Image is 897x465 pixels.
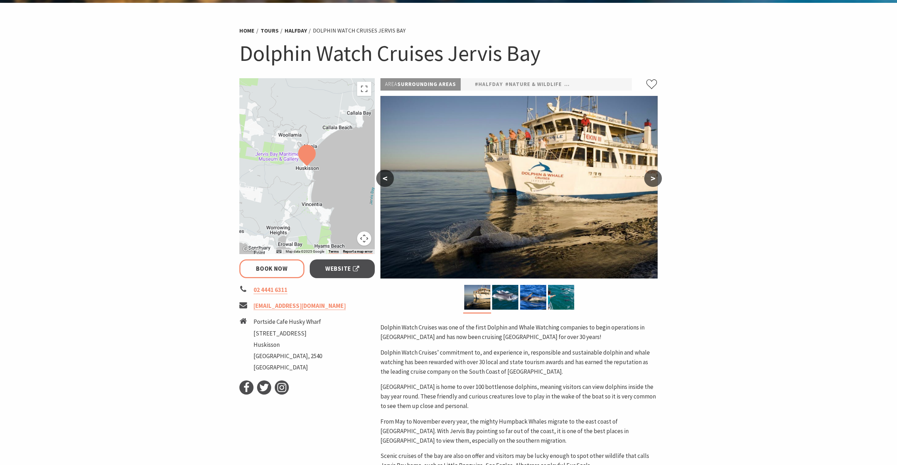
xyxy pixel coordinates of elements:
li: Portside Cafe Husky Wharf [254,317,322,327]
p: [GEOGRAPHIC_DATA] is home to over 100 bottlenose dolphins, meaning visitors can view dolphins ins... [380,382,658,411]
a: Report a map error [343,249,373,254]
span: Area [385,81,397,87]
p: Dolphin Watch Cruises’ commitment to, and experience in, responsible and sustainable dolphin and ... [380,348,658,377]
p: From May to November every year, the mighty Humpback Whales migrate to the east coast of [GEOGRAP... [380,417,658,446]
img: JB Dolphins2 [520,285,546,310]
a: #Sightseeing Tours [564,80,625,89]
a: Book Now [239,259,305,278]
button: Toggle fullscreen view [357,82,371,96]
h1: Dolphin Watch Cruises Jervis Bay [239,39,658,68]
span: Map data ©2025 Google [286,249,324,253]
li: [STREET_ADDRESS] [254,329,322,338]
img: Dolphin Watch Cruises Jervis Bay [464,285,490,310]
button: > [644,170,662,187]
button: < [376,170,394,187]
img: JB Dolphins [492,285,518,310]
p: Surrounding Areas [380,78,461,91]
a: [EMAIL_ADDRESS][DOMAIN_NAME] [254,302,346,310]
a: Website [310,259,375,278]
span: Website [325,264,359,274]
a: Tours [261,27,279,34]
img: Google [241,245,264,254]
img: Look! [548,285,574,310]
a: #halfday [475,80,503,89]
a: 02 4441 6311 [254,286,287,294]
button: Map camera controls [357,231,371,246]
a: #Water Tours [627,80,670,89]
a: #Nature & Wildlife [505,80,562,89]
a: Terms (opens in new tab) [328,249,339,254]
li: Huskisson [254,340,322,350]
li: [GEOGRAPHIC_DATA] [254,363,322,372]
li: Dolphin Watch Cruises Jervis Bay [313,26,406,35]
li: [GEOGRAPHIC_DATA], 2540 [254,351,322,361]
a: halfday [285,27,307,34]
a: Home [239,27,255,34]
a: Open this area in Google Maps (opens a new window) [241,245,264,254]
button: Keyboard shortcuts [276,249,281,254]
p: Dolphin Watch Cruises was one of the first Dolphin and Whale Watching companies to begin operatio... [380,323,658,342]
img: Dolphin Watch Cruises Jervis Bay [380,96,658,279]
